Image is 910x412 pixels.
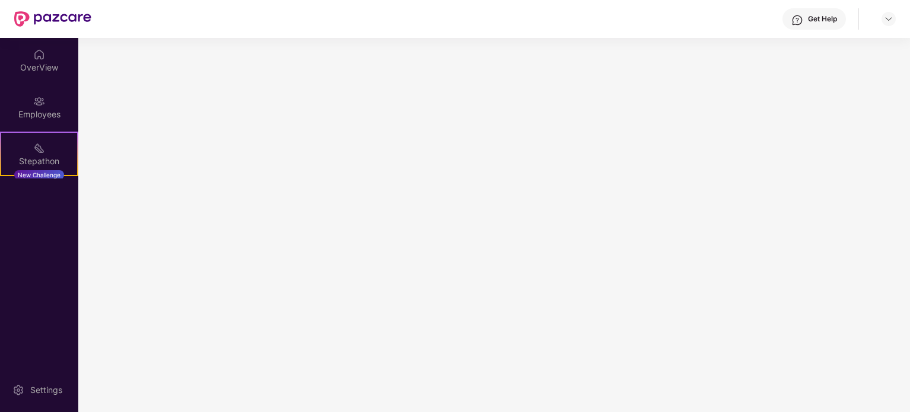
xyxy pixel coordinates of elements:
[33,49,45,60] img: svg+xml;base64,PHN2ZyBpZD0iSG9tZSIgeG1sbnM9Imh0dHA6Ly93d3cudzMub3JnLzIwMDAvc3ZnIiB3aWR0aD0iMjAiIG...
[884,14,893,24] img: svg+xml;base64,PHN2ZyBpZD0iRHJvcGRvd24tMzJ4MzIiIHhtbG5zPSJodHRwOi8vd3d3LnczLm9yZy8yMDAwL3N2ZyIgd2...
[791,14,803,26] img: svg+xml;base64,PHN2ZyBpZD0iSGVscC0zMngzMiIgeG1sbnM9Imh0dHA6Ly93d3cudzMub3JnLzIwMDAvc3ZnIiB3aWR0aD...
[27,384,66,396] div: Settings
[33,142,45,154] img: svg+xml;base64,PHN2ZyB4bWxucz0iaHR0cDovL3d3dy53My5vcmcvMjAwMC9zdmciIHdpZHRoPSIyMSIgaGVpZ2h0PSIyMC...
[14,11,91,27] img: New Pazcare Logo
[14,170,64,180] div: New Challenge
[1,155,77,167] div: Stepathon
[808,14,837,24] div: Get Help
[12,384,24,396] img: svg+xml;base64,PHN2ZyBpZD0iU2V0dGluZy0yMHgyMCIgeG1sbnM9Imh0dHA6Ly93d3cudzMub3JnLzIwMDAvc3ZnIiB3aW...
[33,95,45,107] img: svg+xml;base64,PHN2ZyBpZD0iRW1wbG95ZWVzIiB4bWxucz0iaHR0cDovL3d3dy53My5vcmcvMjAwMC9zdmciIHdpZHRoPS...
